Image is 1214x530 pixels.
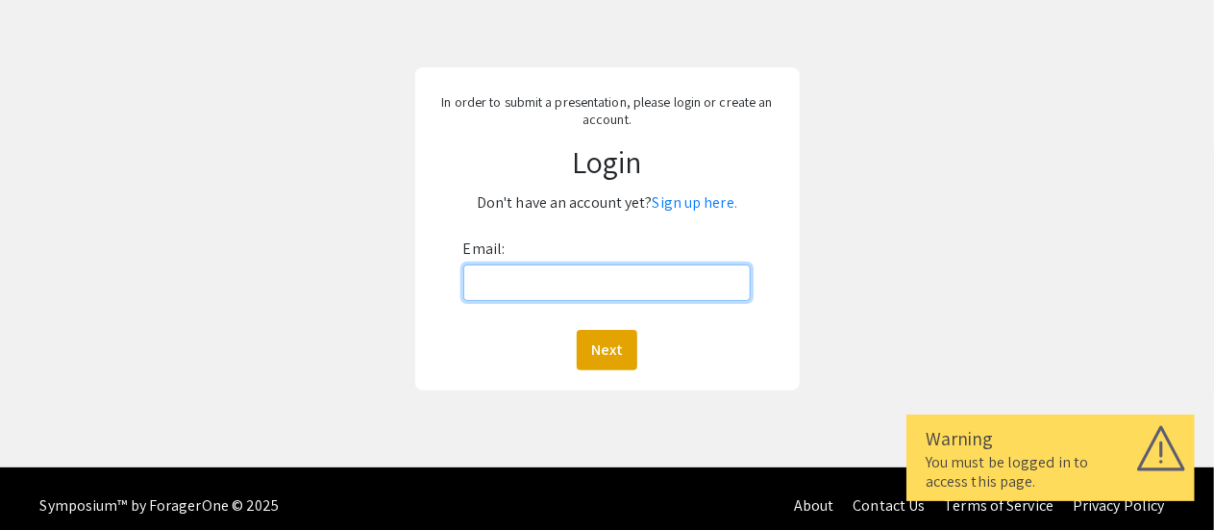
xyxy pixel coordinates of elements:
[926,453,1176,492] div: You must be logged in to access this page.
[794,495,834,516] a: About
[853,495,925,516] a: Contact Us
[653,192,737,213] a: Sign up here.
[427,188,787,218] p: Don't have an account yet?
[14,443,82,516] iframe: Chat
[463,234,506,265] label: Email:
[577,330,637,370] button: Next
[427,93,787,128] p: In order to submit a presentation, please login or create an account.
[427,143,787,180] h1: Login
[926,424,1176,453] div: Warning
